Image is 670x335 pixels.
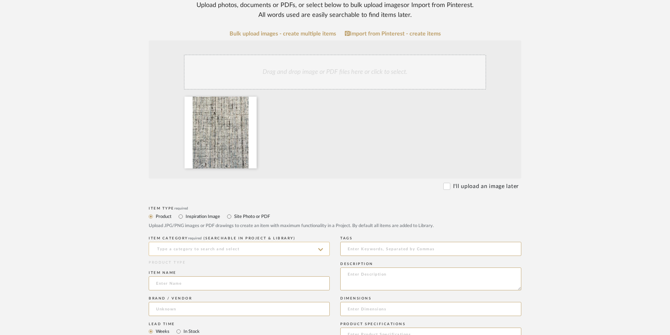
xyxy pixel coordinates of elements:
[149,322,330,326] div: Lead Time
[204,237,296,240] span: (Searchable in Project & Library)
[188,237,202,240] span: required
[149,242,330,256] input: Type a category to search and select
[233,213,270,220] label: Site Photo or PDF
[174,207,188,210] span: required
[149,302,330,316] input: Unknown
[340,296,521,301] div: Dimensions
[340,322,521,326] div: Product Specifications
[345,31,441,37] a: Import from Pinterest - create items
[230,31,336,37] a: Bulk upload images - create multiple items
[149,276,330,290] input: Enter Name
[340,236,521,240] div: Tags
[185,213,220,220] label: Inspiration Image
[149,296,330,301] div: Brand / Vendor
[149,236,330,240] div: ITEM CATEGORY
[149,271,330,275] div: Item name
[149,260,330,265] div: PRODUCT TYPE
[149,223,521,230] div: Upload JPG/PNG images or PDF drawings to create an item with maximum functionality in a Project. ...
[191,0,479,20] div: Upload photos, documents or PDFs, or select below to bulk upload images or Import from Pinterest ...
[155,213,172,220] label: Product
[453,182,519,191] label: I'll upload an image later
[340,262,521,266] div: Description
[340,302,521,316] input: Enter Dimensions
[149,212,521,221] mat-radio-group: Select item type
[340,242,521,256] input: Enter Keywords, Separated by Commas
[149,206,521,211] div: Item Type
